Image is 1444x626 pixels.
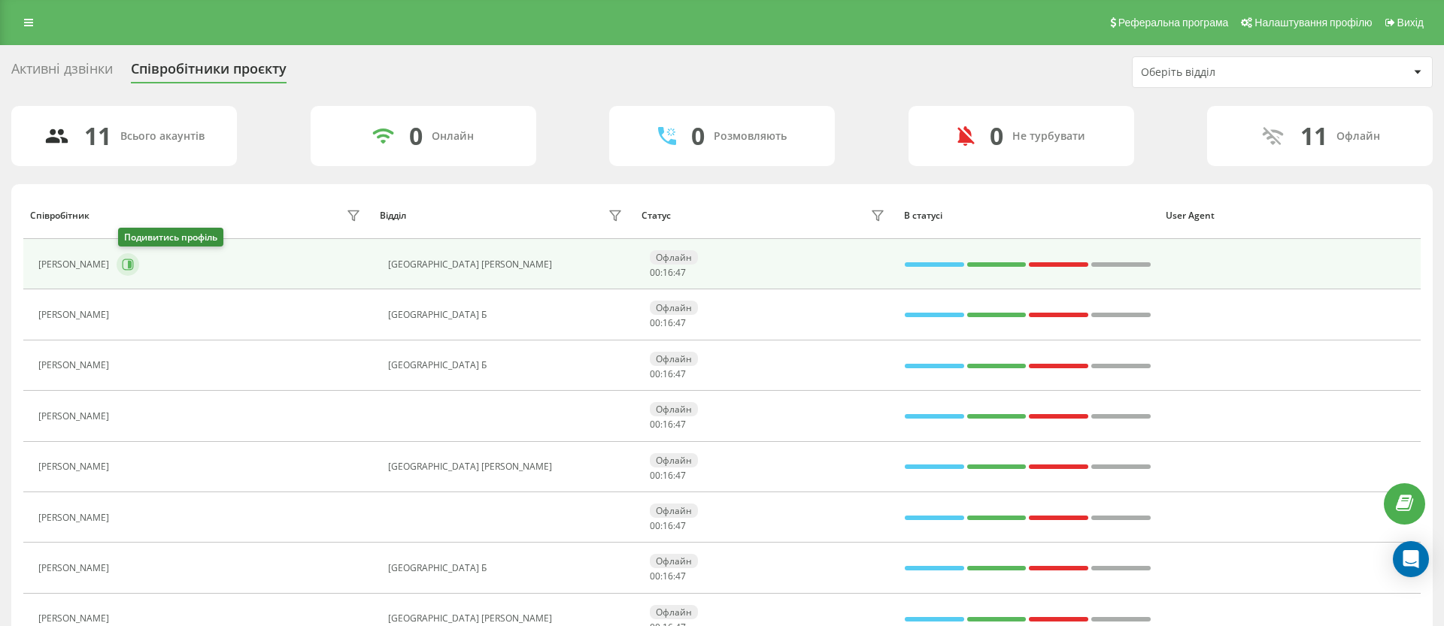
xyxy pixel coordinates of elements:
[131,61,287,84] div: Співробітники проєкту
[663,469,673,482] span: 16
[38,563,113,573] div: [PERSON_NAME]
[650,605,698,619] div: Офлайн
[84,122,111,150] div: 11
[1012,130,1085,143] div: Не турбувати
[663,418,673,431] span: 16
[650,402,698,416] div: Офлайн
[650,521,686,531] div: : :
[650,570,660,582] span: 00
[675,418,686,431] span: 47
[650,352,698,366] div: Офлайн
[38,259,113,270] div: [PERSON_NAME]
[1254,17,1372,29] span: Налаштування профілю
[1397,17,1424,29] span: Вихід
[675,367,686,380] span: 47
[650,419,686,430] div: : :
[642,210,671,221] div: Статус
[650,268,686,278] div: : :
[1166,210,1414,221] div: User Agent
[388,613,626,624] div: [GEOGRAPHIC_DATA] [PERSON_NAME]
[650,470,686,481] div: : :
[663,570,673,582] span: 16
[388,461,626,472] div: [GEOGRAPHIC_DATA] [PERSON_NAME]
[388,360,626,370] div: [GEOGRAPHIC_DATA] Б
[675,316,686,329] span: 47
[432,130,474,143] div: Онлайн
[714,130,787,143] div: Розмовляють
[30,210,89,221] div: Співробітник
[663,367,673,380] span: 16
[1300,122,1327,150] div: 11
[650,316,660,329] span: 00
[388,310,626,320] div: [GEOGRAPHIC_DATA] Б
[388,259,626,270] div: [GEOGRAPHIC_DATA] [PERSON_NAME]
[118,228,223,246] div: Подивитись профіль
[650,519,660,532] span: 00
[650,418,660,431] span: 00
[650,571,686,582] div: : :
[650,301,698,315] div: Офлайн
[650,250,698,265] div: Офлайн
[650,266,660,279] span: 00
[1118,17,1229,29] span: Реферальна програма
[38,613,113,624] div: [PERSON_NAME]
[650,554,698,568] div: Офлайн
[675,469,686,482] span: 47
[38,411,113,422] div: [PERSON_NAME]
[904,210,1152,221] div: В статусі
[380,210,406,221] div: Відділ
[38,513,113,523] div: [PERSON_NAME]
[1393,541,1429,577] div: Open Intercom Messenger
[663,266,673,279] span: 16
[650,469,660,482] span: 00
[675,266,686,279] span: 47
[650,504,698,518] div: Офлайн
[120,130,205,143] div: Всього акаунтів
[990,122,1003,150] div: 0
[691,122,705,150] div: 0
[1141,66,1321,79] div: Оберіть відділ
[675,570,686,582] span: 47
[663,316,673,329] span: 16
[1336,130,1380,143] div: Офлайн
[38,461,113,472] div: [PERSON_NAME]
[11,61,113,84] div: Активні дзвінки
[388,563,626,573] div: [GEOGRAPHIC_DATA] Б
[38,310,113,320] div: [PERSON_NAME]
[650,453,698,467] div: Офлайн
[650,369,686,380] div: : :
[38,360,113,370] div: [PERSON_NAME]
[650,367,660,380] span: 00
[675,519,686,532] span: 47
[663,519,673,532] span: 16
[650,318,686,328] div: : :
[409,122,423,150] div: 0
